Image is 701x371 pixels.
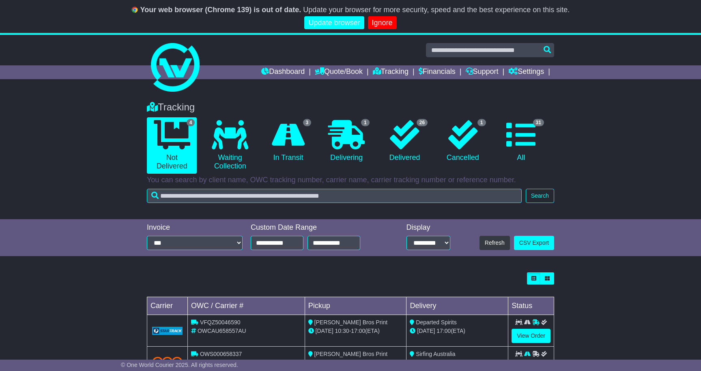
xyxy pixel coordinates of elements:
[187,119,195,126] span: 4
[419,65,456,79] a: Financials
[410,327,505,335] div: (ETA)
[147,223,243,232] div: Invoice
[147,297,188,315] td: Carrier
[303,119,312,126] span: 3
[438,117,488,165] a: 1 Cancelled
[188,297,305,315] td: OWC / Carrier #
[417,119,428,126] span: 26
[406,223,450,232] div: Display
[316,328,333,334] span: [DATE]
[335,328,349,334] span: 10:30
[315,65,363,79] a: Quote/Book
[508,297,554,315] td: Status
[361,119,370,126] span: 1
[512,329,550,343] a: View Order
[368,16,397,30] a: Ignore
[321,117,371,165] a: 1 Delivering
[140,6,301,14] b: Your web browser (Chrome 139) is out of date.
[147,176,554,185] p: You can search by client name, OWC tracking number, carrier name, carrier tracking number or refe...
[496,117,546,165] a: 31 All
[143,101,558,113] div: Tracking
[416,351,455,357] span: Sirfing Australia
[200,319,241,326] span: VFQZ50046590
[437,328,451,334] span: 17:00
[152,327,183,335] img: GetCarrierServiceLogo
[410,358,505,367] div: (ETA)
[514,236,554,250] a: CSV Export
[417,328,435,334] span: [DATE]
[198,328,246,334] span: OWCAU658557AU
[508,65,544,79] a: Settings
[304,16,364,30] a: Update browser
[261,65,305,79] a: Dashboard
[308,358,403,367] div: - (ETA)
[314,319,388,326] span: [PERSON_NAME] Bros Print
[308,327,403,335] div: - (ETA)
[533,119,544,126] span: 31
[477,119,486,126] span: 1
[416,319,456,326] span: Departed Spirits
[314,351,388,357] span: [PERSON_NAME] Bros Print
[466,65,499,79] a: Support
[480,236,510,250] button: Refresh
[373,65,409,79] a: Tracking
[121,362,238,368] span: © One World Courier 2025. All rights reserved.
[303,6,570,14] span: Update your browser for more security, speed and the best experience on this site.
[200,351,242,357] span: OWS000658337
[251,223,381,232] div: Custom Date Range
[263,117,313,165] a: 3 In Transit
[406,297,508,315] td: Delivery
[305,297,406,315] td: Pickup
[351,328,365,334] span: 17:00
[205,117,255,174] a: Waiting Collection
[380,117,430,165] a: 26 Delivered
[526,189,554,203] button: Search
[147,117,197,174] a: 4 Not Delivered
[152,357,183,368] img: TNT_Domestic.png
